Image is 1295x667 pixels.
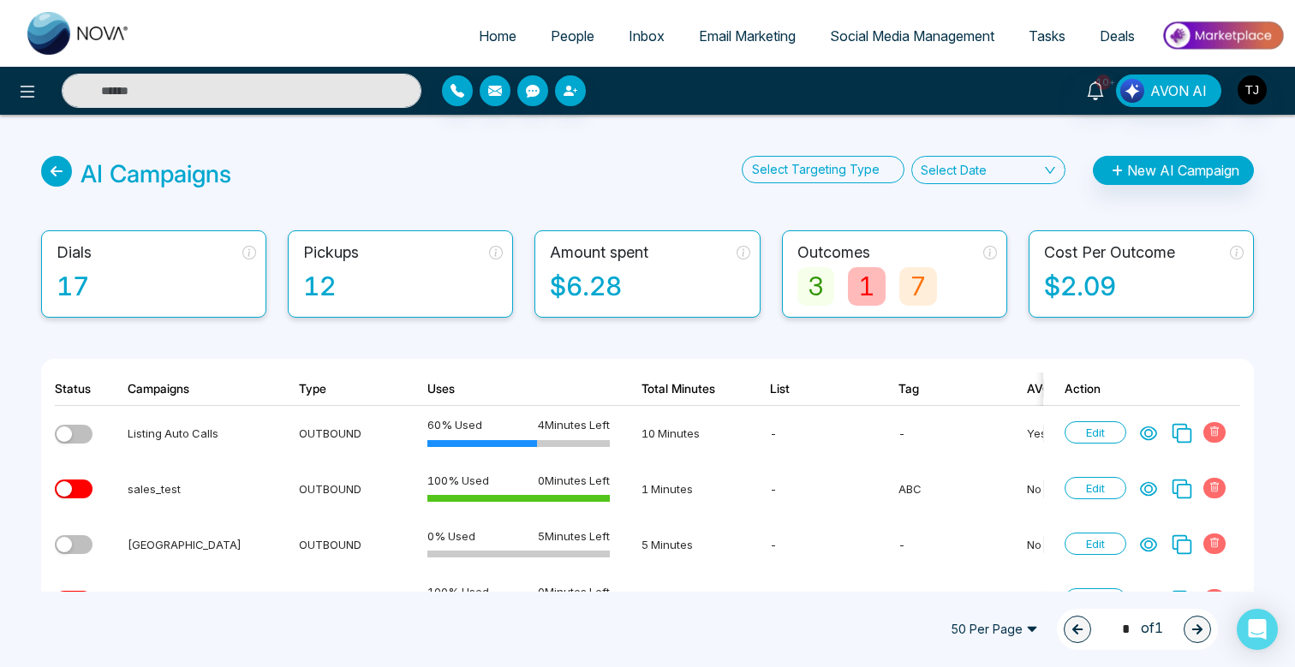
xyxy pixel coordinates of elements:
[1006,462,1185,517] td: No
[57,267,256,306] div: 17
[1100,27,1135,45] span: Deals
[128,480,267,497] div: sales_test
[877,573,1006,628] td: -
[1112,617,1163,640] span: of 1
[406,372,620,406] th: Uses
[534,20,612,52] a: People
[1116,74,1221,107] button: AVON AI
[1161,16,1285,55] img: Market-place.gif
[538,527,610,545] span: 5 Minutes Left
[620,573,749,628] td: 5 Minutes
[1065,421,1126,444] span: Edit
[877,462,1006,517] td: ABC
[620,462,749,517] td: 1 Minutes
[629,27,665,45] span: Inbox
[749,573,877,628] td: -
[479,27,516,45] span: Home
[1043,372,1240,406] th: Action
[1012,20,1083,52] a: Tasks
[797,241,870,264] div: Outcomes
[538,416,610,433] span: 4 Minutes Left
[1093,156,1254,185] button: New AI Campaign
[303,241,359,264] div: Pickups
[1237,609,1278,650] div: Open Intercom Messenger
[1029,27,1065,45] span: Tasks
[620,406,749,462] td: 10 Minutes
[55,372,106,406] th: Status
[462,20,534,52] a: Home
[749,517,877,573] td: -
[1075,74,1116,104] a: 10+
[538,472,610,489] span: 0 Minutes Left
[921,161,987,179] div: Select Date
[1120,79,1144,103] img: Lead Flow
[427,416,482,433] span: 60 % Used
[427,527,475,545] span: 0 % Used
[1044,164,1056,176] span: down
[27,12,130,55] img: Nova CRM Logo
[550,267,749,306] div: $6.28
[682,20,813,52] a: Email Marketing
[1065,533,1126,555] span: Edit
[1006,573,1185,628] td: No
[620,372,749,406] th: Total Minutes
[877,517,1006,573] td: -
[1095,74,1111,90] span: 10+
[848,267,886,306] div: 1
[550,241,648,264] div: Amount spent
[1044,241,1175,264] div: Cost Per Outcome
[749,406,877,462] td: -
[1065,477,1126,499] span: Edit
[699,27,796,45] span: Email Marketing
[427,583,489,600] span: 100 % Used
[1065,588,1126,610] span: Edit
[538,583,610,600] span: 0 Minutes Left
[877,372,1006,406] th: Tag
[128,425,267,442] div: Listing Auto Calls
[797,267,834,306] div: 3
[277,372,406,406] th: Type
[277,406,406,462] td: OUTBOUND
[128,536,267,553] div: [GEOGRAPHIC_DATA]
[106,372,277,406] th: Campaigns
[551,27,594,45] span: People
[612,20,682,52] a: Inbox
[813,20,1012,52] a: Social Media Management
[939,616,1050,643] span: 50 Per Page
[620,517,749,573] td: 5 Minutes
[1044,267,1244,306] div: $2.09
[1150,80,1207,101] span: AVON AI
[57,241,92,264] div: Dials
[877,406,1006,462] td: -
[1083,20,1152,52] a: Deals
[899,267,937,306] div: 7
[830,27,994,45] span: Social Media Management
[303,267,503,306] div: 12
[277,462,406,517] td: OUTBOUND
[427,472,489,489] span: 100 % Used
[1238,75,1267,104] img: User Avatar
[1006,372,1185,406] th: AVON AI Calling Automation
[1006,406,1185,462] td: Yes
[277,573,406,628] td: OUTBOUND
[277,517,406,573] td: OUTBOUND
[1006,517,1185,573] td: No
[81,156,231,192] div: AI Campaigns
[749,462,877,517] td: -
[749,372,877,406] th: List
